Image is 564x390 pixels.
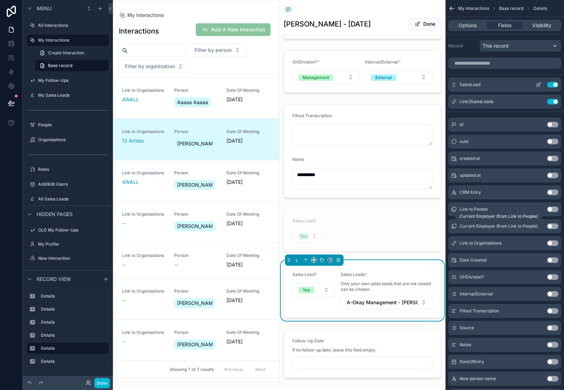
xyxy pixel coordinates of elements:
label: Record [448,43,477,49]
span: Link to Organisations [122,170,166,176]
button: Select Button [341,296,432,309]
span: [DATE] [226,297,270,304]
span: Record view [37,276,71,283]
span: Source [460,325,474,331]
button: Done [409,18,441,30]
span: CRM Entry [460,190,481,195]
span: Person [174,288,218,294]
span: Create Interaction [48,50,84,56]
button: This record [479,40,561,52]
span: -- [122,338,126,345]
a: Link to Organisations4WALLPerson[PERSON_NAME]Date Of Meeting[DATE] [114,160,279,201]
a: Roles [27,164,109,175]
span: Base record [48,63,72,68]
div: scrollable content [23,287,113,374]
span: Aaaaa Aaaaa [177,99,208,106]
a: My Profile [27,239,109,250]
span: Visibility [532,22,551,29]
a: New interaction [27,253,109,264]
button: Select Button [119,60,189,73]
label: My Profile [38,241,107,247]
span: Current Employer (from Link to People) [460,223,538,229]
span: -- [122,297,126,304]
span: Person [174,170,218,176]
span: Internal/External [460,291,493,297]
span: Menu [37,5,51,12]
span: Details [533,6,547,11]
span: Options [459,22,477,29]
a: 4WALL [122,96,139,103]
a: Base record [35,60,109,71]
span: New person name [460,376,496,382]
span: [DATE] [226,338,270,345]
span: Date Of Meeting [226,170,270,176]
a: Link to Organisations--Person[PERSON_NAME]Date Of Meeting[DATE] [114,201,279,242]
a: Organisations [27,134,109,145]
span: [DATE] [226,137,270,144]
h1: [PERSON_NAME] - [DATE] [284,19,371,29]
button: Select Button [292,283,335,296]
span: Link to People [460,206,488,212]
label: Organisations [38,137,107,143]
a: My Follow-Ups [27,75,109,86]
span: updated at [460,173,481,178]
span: created at [460,156,480,161]
span: [DATE] [226,179,270,186]
span: [PERSON_NAME] [177,300,212,307]
span: Filter by organisation [125,63,175,70]
span: Notes [460,342,471,348]
a: All Interactions [27,20,109,31]
label: Roles [38,167,107,172]
span: Person [174,330,218,335]
a: 13 Artists [122,137,144,144]
span: uuid [460,139,468,144]
a: 4WALL [122,179,139,186]
span: -- [122,261,126,268]
span: Person [174,129,218,134]
label: Details [41,293,106,299]
span: Link to Organisations [122,288,166,294]
span: Link to Organisations [122,88,166,93]
span: Sales Lead? [292,272,316,277]
a: Link to Organisations--Person[PERSON_NAME]Date Of Meeting[DATE] [114,319,279,361]
span: [PERSON_NAME] [177,181,212,188]
label: My Sales Leads [38,92,107,98]
span: OHDivision? [460,274,484,280]
span: Date Of Meeting [226,288,270,294]
span: Showing 7 of 7 results [170,367,214,372]
span: Date Of Meeting [226,253,270,258]
a: My Interactions [119,12,164,19]
a: Add/Edit Users [27,179,109,190]
div: Yes [303,287,310,293]
label: People [38,122,107,128]
label: OLD My Follow-Ups [38,227,107,233]
span: Person [174,88,218,93]
a: People [27,119,109,131]
span: -- [174,261,178,268]
span: Link to Organisations [460,240,502,246]
span: Link to Organisations [122,330,166,335]
label: My Follow-Ups [38,78,107,83]
label: Add/Edit Users [38,181,107,187]
label: My Interactions [38,37,104,43]
span: Only your own sales leads that are not closed can be chosen. [341,281,432,292]
span: -- [122,220,126,227]
span: [DATE] [226,96,270,103]
label: Details [41,346,103,351]
a: Link to Organisations4WALLPersonAaaaa AaaaaDate Of Meeting[DATE] [114,78,279,119]
span: Fillout Transcription [460,308,499,314]
a: Link to Organisations--Person[PERSON_NAME]Date Of Meeting[DATE] [114,278,279,319]
span: My Interactions [127,12,164,19]
span: Date Of Meeting [226,211,270,217]
span: Person [174,211,218,217]
span: Date Of Meeting [226,129,270,134]
span: This record [483,42,509,49]
span: Fields [498,22,511,29]
a: Create Interaction [35,47,109,59]
span: Link to Organisations [122,253,166,258]
span: [PERSON_NAME] [177,140,212,147]
span: [PERSON_NAME] [177,341,212,348]
a: Link to Organisations--Person--Date Of Meeting[DATE] [114,242,279,278]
